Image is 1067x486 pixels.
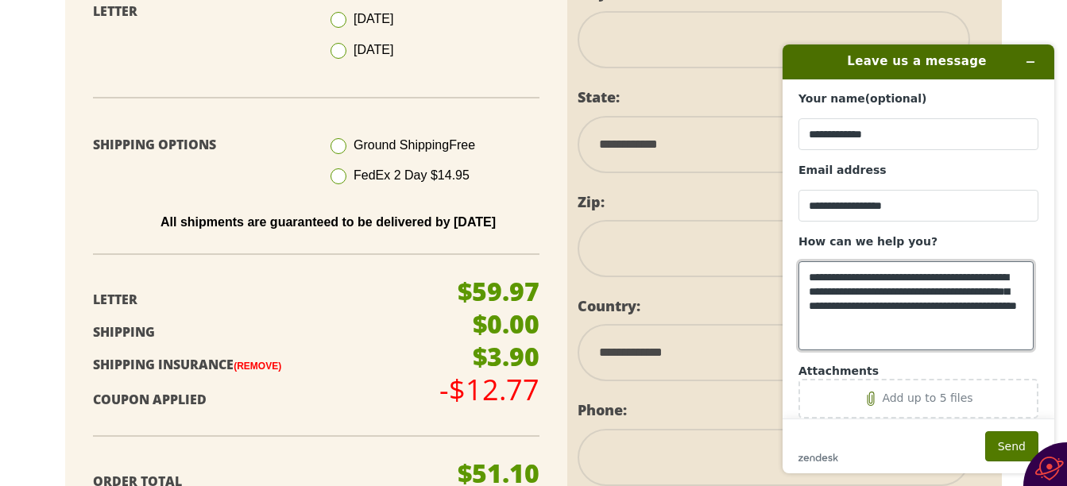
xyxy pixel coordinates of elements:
p: $3.90 [473,344,539,369]
span: Free [449,138,475,152]
span: Ground Shipping [354,138,475,152]
p: $0.00 [473,311,539,337]
p: Letter [93,288,461,311]
label: Zip: [578,192,605,211]
p: -$12.77 [439,376,539,404]
span: [DATE] [354,43,393,56]
span: [DATE] [354,12,393,25]
p: Shipping Insurance [93,353,461,376]
p: Shipping [93,321,461,344]
label: Phone: [578,400,627,419]
label: Country: [578,296,640,315]
span: Help [36,11,68,25]
p: $51.10 [458,461,539,486]
span: FedEx 2 Day $14.95 [354,168,470,182]
a: (Remove) [234,361,281,372]
p: All shipments are guaranteed to be delivered by [DATE] [105,215,551,229]
p: Coupon Applied [93,388,461,411]
iframe: Find more information here [770,32,1067,486]
p: $59.97 [458,279,539,304]
label: State: [578,87,620,106]
p: Shipping Options [93,133,304,156]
